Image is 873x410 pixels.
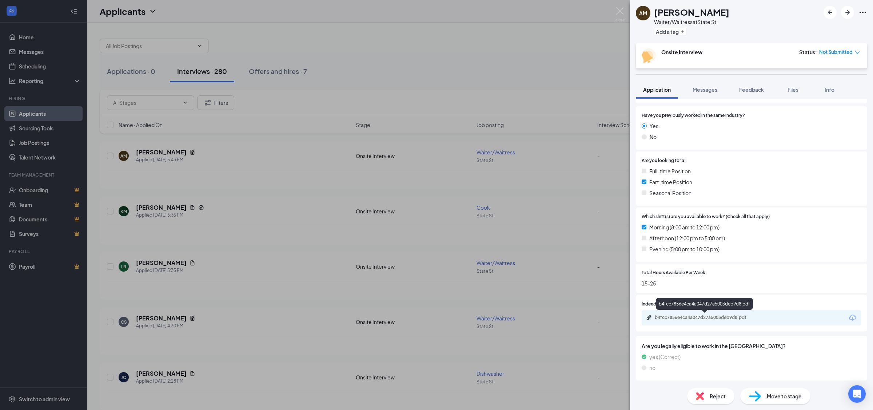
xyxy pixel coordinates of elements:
[799,48,817,56] div: Status :
[642,279,861,287] span: 15-25
[649,364,655,372] span: no
[767,392,802,400] span: Move to stage
[654,28,686,35] button: PlusAdd a tag
[855,50,860,55] span: down
[848,385,866,403] div: Open Intercom Messenger
[642,301,674,308] span: Indeed Resume
[843,8,852,17] svg: ArrowRight
[848,314,857,322] svg: Download
[649,189,691,197] span: Seasonal Position
[649,167,691,175] span: Full-time Position
[654,6,729,18] h1: [PERSON_NAME]
[650,133,657,141] span: No
[646,315,764,322] a: Paperclipb4fcc7856e4ca4a047d27a5003deb9d8.pdf
[656,298,753,310] div: b4fcc7856e4ca4a047d27a5003deb9d8.pdf
[639,9,647,17] div: AM
[661,49,702,55] b: Onsite Interview
[642,213,770,220] span: Which shift(s) are you available to work? (Check all that apply)
[646,315,652,320] svg: Paperclip
[819,48,853,56] span: Not Submitted
[649,223,719,231] span: Morning (8:00 am to 12:00 pm)
[841,6,854,19] button: ArrowRight
[649,353,681,361] span: yes (Correct)
[858,8,867,17] svg: Ellipses
[642,157,686,164] span: Are you looking for a:
[825,86,834,93] span: Info
[654,18,729,25] div: Waiter/Waitress at State St
[650,122,658,130] span: Yes
[642,112,745,119] span: Have you previously worked in the same industry?
[642,269,705,276] span: Total Hours Available Per Week
[788,86,798,93] span: Files
[649,178,692,186] span: Part-time Position
[824,6,837,19] button: ArrowLeftNew
[680,29,685,34] svg: Plus
[643,86,671,93] span: Application
[642,342,861,350] span: Are you legally eligible to work in the [GEOGRAPHIC_DATA]?
[655,315,757,320] div: b4fcc7856e4ca4a047d27a5003deb9d8.pdf
[649,234,725,242] span: Afternoon (12:00 pm to 5:00 pm)
[649,245,719,253] span: Evening (5:00 pm to 10:00 pm)
[693,86,717,93] span: Messages
[739,86,764,93] span: Feedback
[826,8,834,17] svg: ArrowLeftNew
[710,392,726,400] span: Reject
